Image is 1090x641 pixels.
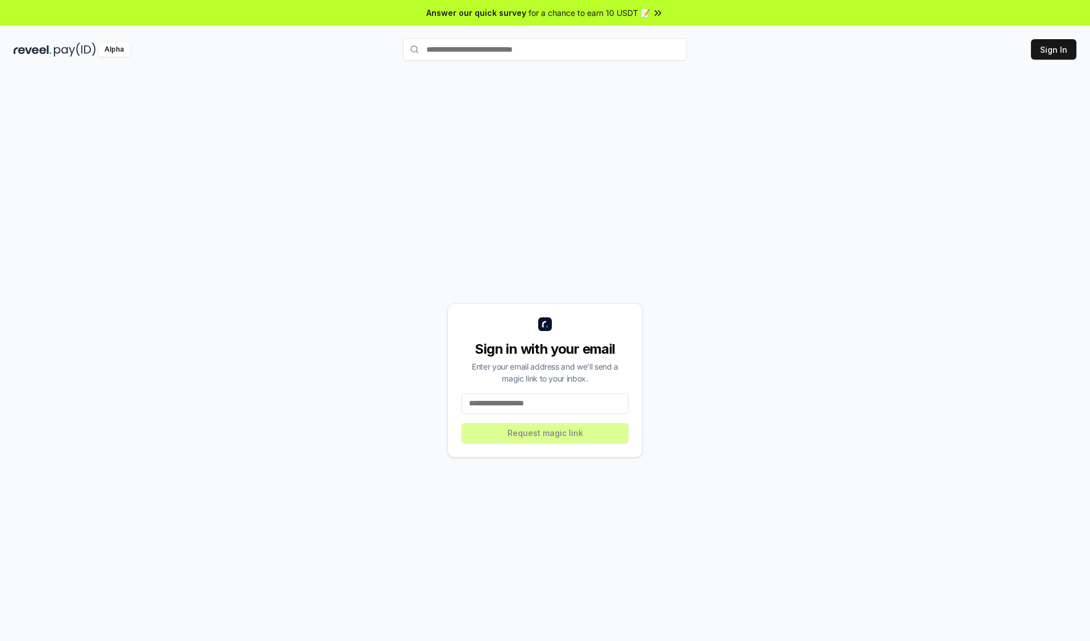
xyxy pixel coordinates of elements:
img: pay_id [54,43,96,57]
div: Sign in with your email [462,340,628,358]
span: Answer our quick survey [426,7,526,19]
div: Alpha [98,43,130,57]
img: logo_small [538,317,552,331]
div: Enter your email address and we’ll send a magic link to your inbox. [462,361,628,384]
span: for a chance to earn 10 USDT 📝 [529,7,650,19]
img: reveel_dark [14,43,52,57]
button: Sign In [1031,39,1076,60]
